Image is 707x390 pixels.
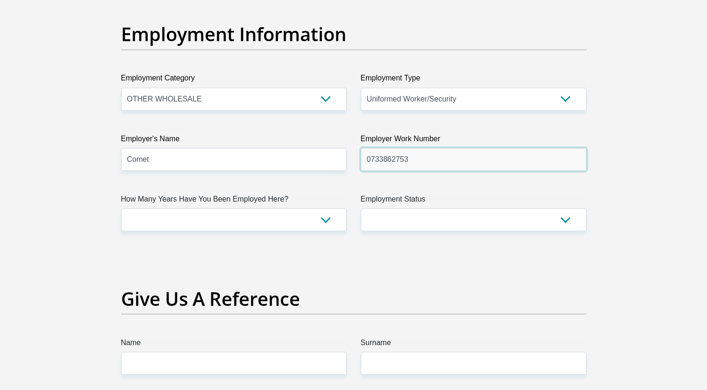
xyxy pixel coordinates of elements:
[121,352,347,375] input: Name
[121,72,347,87] label: Employment Category
[361,148,586,171] input: Employer Work Number
[361,352,586,375] input: Surname
[121,23,586,45] h2: Employment Information
[121,337,347,352] label: Name
[361,193,586,208] label: Employment Status
[121,133,347,148] label: Employer's Name
[121,148,347,171] input: Employer's Name
[121,193,347,208] label: How Many Years Have You Been Employed Here?
[361,72,586,87] label: Employment Type
[361,337,586,352] label: Surname
[121,287,586,310] h2: Give Us A Reference
[361,133,586,148] label: Employer Work Number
